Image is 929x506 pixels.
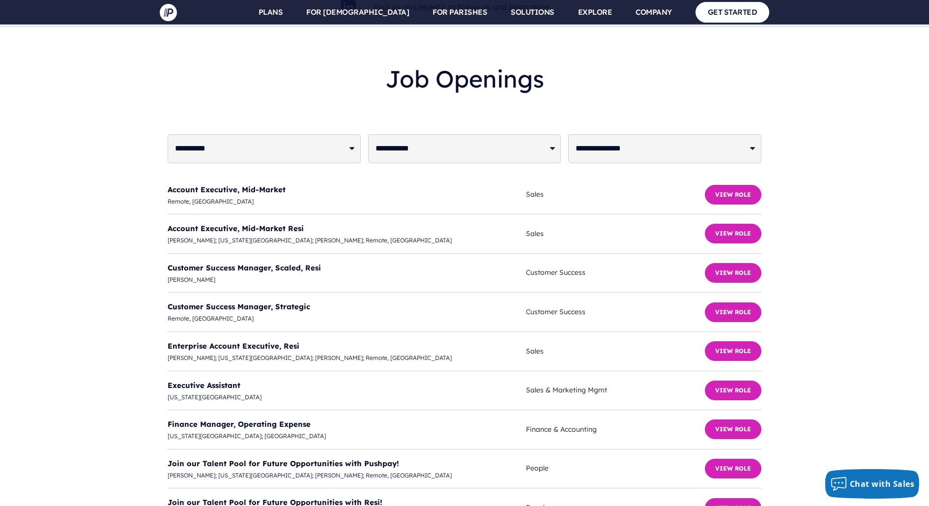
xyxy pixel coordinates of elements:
button: View Role [705,224,761,243]
a: Customer Success Manager, Strategic [168,302,310,311]
a: Join our Talent Pool for Future Opportunities with Pushpay! [168,459,399,468]
button: View Role [705,381,761,400]
span: Sales & Marketing Mgmt [526,384,705,396]
span: Chat with Sales [850,478,915,489]
a: Enterprise Account Executive, Resi [168,341,299,351]
span: Remote, [GEOGRAPHIC_DATA] [168,313,526,324]
button: Chat with Sales [825,469,920,499]
span: Remote, [GEOGRAPHIC_DATA] [168,196,526,207]
a: Account Executive, Mid-Market Resi [168,224,304,233]
span: [US_STATE][GEOGRAPHIC_DATA] [168,392,526,403]
button: View Role [705,459,761,478]
span: Finance & Accounting [526,423,705,436]
button: View Role [705,419,761,439]
span: [US_STATE][GEOGRAPHIC_DATA]; [GEOGRAPHIC_DATA] [168,431,526,442]
span: Customer Success [526,267,705,279]
button: View Role [705,185,761,205]
a: Account Executive, Mid-Market [168,185,286,194]
span: [PERSON_NAME] [168,274,526,285]
button: View Role [705,263,761,283]
span: Sales [526,188,705,201]
span: [PERSON_NAME]; [US_STATE][GEOGRAPHIC_DATA]; [PERSON_NAME]; Remote, [GEOGRAPHIC_DATA] [168,235,526,246]
span: [PERSON_NAME]; [US_STATE][GEOGRAPHIC_DATA]; [PERSON_NAME]; Remote, [GEOGRAPHIC_DATA] [168,470,526,481]
a: Executive Assistant [168,381,240,390]
span: [PERSON_NAME]; [US_STATE][GEOGRAPHIC_DATA]; [PERSON_NAME]; Remote, [GEOGRAPHIC_DATA] [168,353,526,363]
a: Customer Success Manager, Scaled, Resi [168,263,321,272]
span: Sales [526,228,705,240]
button: View Role [705,302,761,322]
button: View Role [705,341,761,361]
h2: Job Openings [168,57,761,101]
span: Sales [526,345,705,357]
a: GET STARTED [696,2,770,22]
span: People [526,462,705,475]
a: Finance Manager, Operating Expense [168,419,311,429]
span: Customer Success [526,306,705,318]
